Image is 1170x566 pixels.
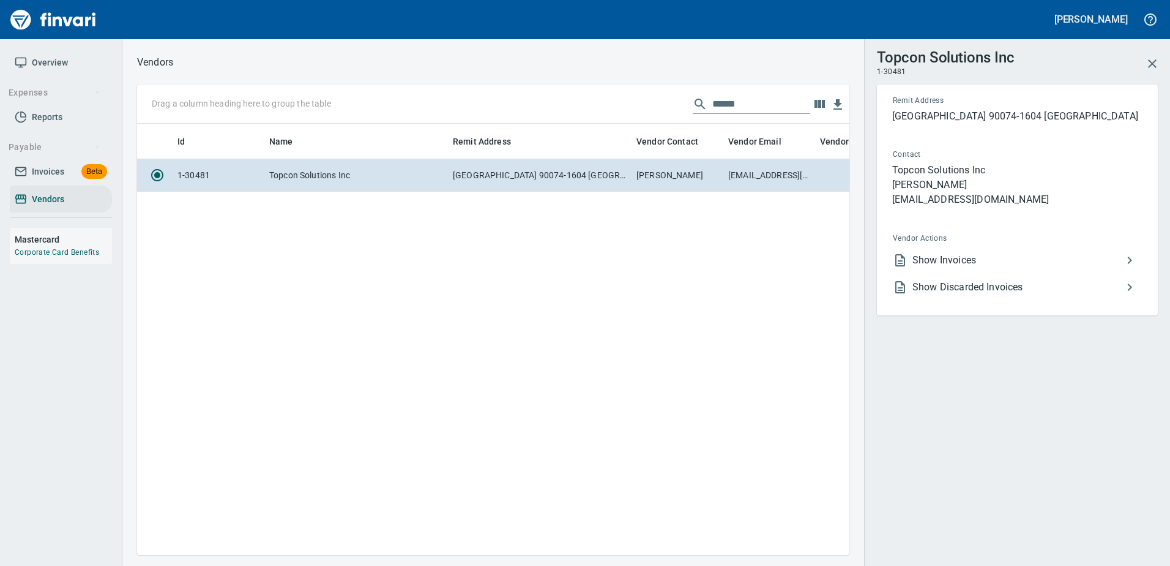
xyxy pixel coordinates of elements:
span: Show Invoices [912,253,1122,268]
img: Finvari [7,5,99,34]
button: Close Vendor [1138,49,1167,78]
span: Name [269,134,293,149]
span: Vendor Email [728,134,797,149]
span: Vendor Contact [636,134,698,149]
span: Expenses [9,85,101,100]
p: [PERSON_NAME] [892,178,1142,192]
span: Vendors [32,192,64,207]
span: Reports [32,110,62,125]
td: [PERSON_NAME] [632,159,723,192]
span: 1-30481 [877,66,906,78]
a: Overview [10,49,112,77]
button: Payable [4,136,106,159]
p: Drag a column heading here to group the table [152,97,331,110]
button: Download Table [829,96,847,114]
p: Vendors [137,55,173,70]
span: Remit Address [893,95,1041,107]
h6: Mastercard [15,233,112,246]
td: Topcon Solutions Inc [264,159,448,192]
span: Vendor Phone [820,134,876,149]
a: Corporate Card Benefits [15,248,99,257]
td: [EMAIL_ADDRESS][DOMAIN_NAME] [723,159,815,192]
a: InvoicesBeta [10,158,112,186]
span: Remit Address [453,134,527,149]
span: Invoices [32,164,64,179]
span: Id [177,134,201,149]
p: [GEOGRAPHIC_DATA] 90074-1604 [GEOGRAPHIC_DATA] [892,109,1142,124]
span: Vendor Contact [636,134,714,149]
span: Show Discarded Invoices [912,280,1122,295]
span: Remit Address [453,134,511,149]
span: Payable [9,140,101,155]
p: [EMAIL_ADDRESS][DOMAIN_NAME] [892,192,1142,207]
button: Choose columns to display [810,95,829,113]
button: Expenses [4,81,106,104]
a: Reports [10,104,112,131]
td: [GEOGRAPHIC_DATA] 90074-1604 [GEOGRAPHIC_DATA] [448,159,632,192]
span: Contact [893,149,1030,161]
span: Id [177,134,185,149]
span: Vendor Phone [820,134,892,149]
span: Name [269,134,309,149]
span: Overview [32,55,68,70]
p: Topcon Solutions Inc [892,163,1142,178]
nav: breadcrumb [137,55,173,70]
span: Beta [81,165,107,179]
a: Vendors [10,186,112,213]
h3: Topcon Solutions Inc [877,46,1015,66]
span: Vendor Email [728,134,781,149]
h5: [PERSON_NAME] [1054,13,1128,26]
button: [PERSON_NAME] [1051,10,1131,29]
td: 1-30481 [173,159,264,192]
span: Vendor Actions [893,233,1043,245]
